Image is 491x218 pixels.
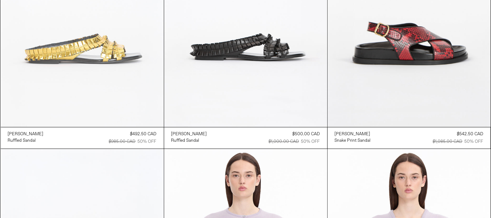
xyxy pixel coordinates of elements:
div: [PERSON_NAME] [8,131,44,137]
div: [PERSON_NAME] [335,131,371,137]
a: [PERSON_NAME] [171,131,207,137]
div: [PERSON_NAME] [171,131,207,137]
a: Ruffled Sandal [8,137,44,144]
div: 50% OFF [465,138,483,145]
div: 50% OFF [138,138,157,145]
a: Snake Print Sandal [335,137,371,144]
div: $1,000.00 CAD [269,138,299,145]
div: 50% OFF [301,138,320,145]
a: [PERSON_NAME] [335,131,371,137]
a: Ruffled Sandal [171,137,207,144]
a: [PERSON_NAME] [8,131,44,137]
div: $492.50 CAD [130,131,157,137]
div: $500.00 CAD [293,131,320,137]
div: $985.00 CAD [109,138,136,145]
div: Ruffled Sandal [171,138,200,144]
div: Ruffled Sandal [8,138,36,144]
div: $1,085.00 CAD [433,138,462,145]
div: $542.50 CAD [457,131,483,137]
